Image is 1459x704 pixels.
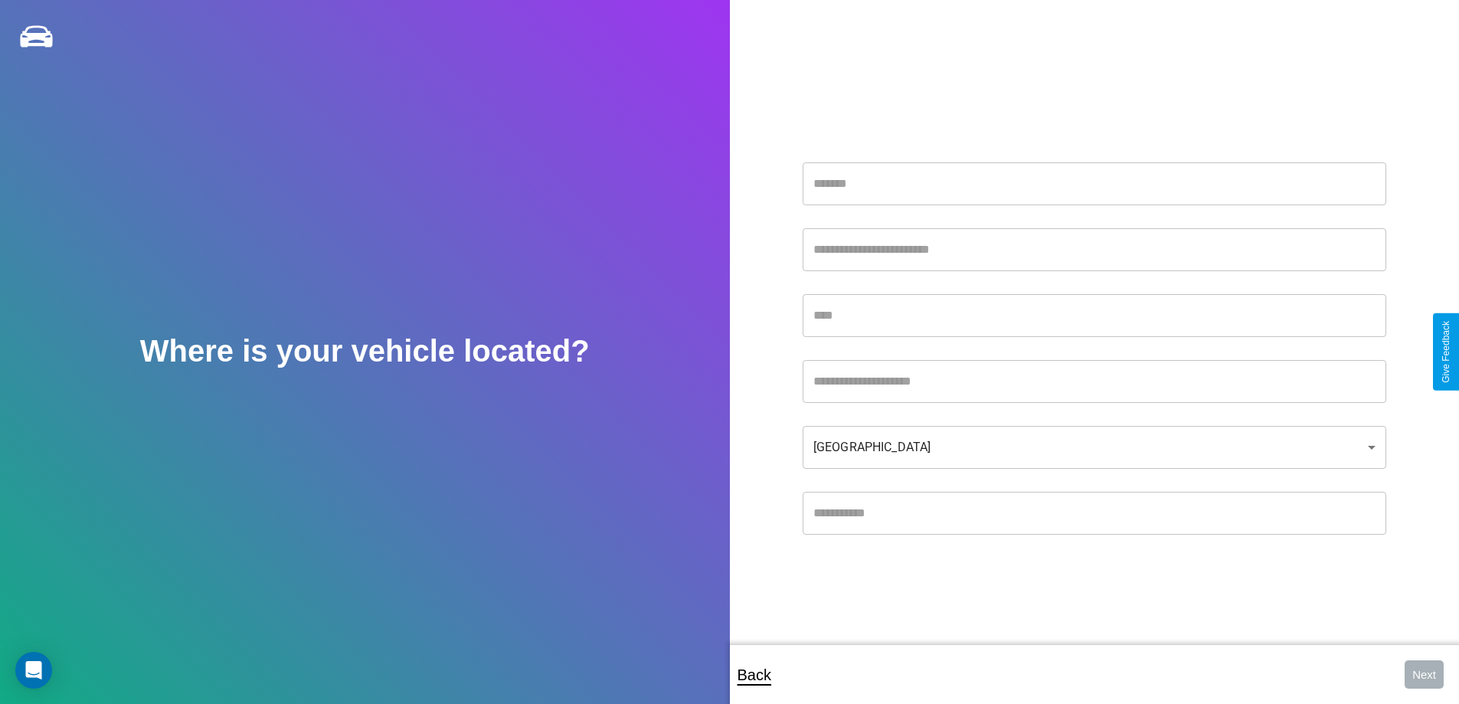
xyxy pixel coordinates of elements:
[1405,660,1444,689] button: Next
[1441,321,1451,383] div: Give Feedback
[140,334,590,368] h2: Where is your vehicle located?
[803,426,1386,469] div: [GEOGRAPHIC_DATA]
[738,661,771,689] p: Back
[15,652,52,689] div: Open Intercom Messenger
